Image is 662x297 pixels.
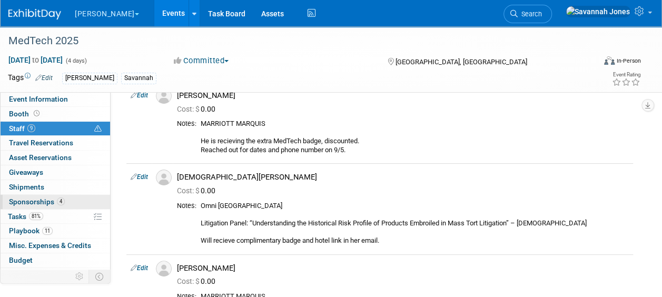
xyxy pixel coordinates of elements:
[518,10,542,18] span: Search
[8,9,61,19] img: ExhibitDay
[9,110,42,118] span: Booth
[503,5,552,23] a: Search
[201,120,629,154] div: MARRIOTT MARQUIS He is recieving the extra MedTech badge, discounted. Reached out for dates and p...
[9,95,68,103] span: Event Information
[8,55,63,65] span: [DATE] [DATE]
[57,197,65,205] span: 4
[177,277,201,285] span: Cost: $
[131,92,148,99] a: Edit
[1,210,110,224] a: Tasks81%
[1,239,110,253] a: Misc. Expenses & Credits
[177,263,629,273] div: [PERSON_NAME]
[177,186,201,195] span: Cost: $
[1,92,110,106] a: Event Information
[9,256,33,264] span: Budget
[29,212,43,220] span: 81%
[89,270,111,283] td: Toggle Event Tabs
[604,56,615,65] img: Format-Inperson.png
[9,241,91,250] span: Misc. Expenses & Credits
[612,72,640,77] div: Event Rating
[177,105,201,113] span: Cost: $
[121,73,156,84] div: Savannah
[156,170,172,185] img: Associate-Profile-5.png
[1,151,110,165] a: Asset Reservations
[1,180,110,194] a: Shipments
[177,186,220,195] span: 0.00
[549,55,641,71] div: Event Format
[177,91,629,101] div: [PERSON_NAME]
[31,56,41,64] span: to
[27,124,35,132] span: 9
[94,124,102,134] span: Potential Scheduling Conflict -- at least one attendee is tagged in another overlapping event.
[62,73,117,84] div: [PERSON_NAME]
[177,105,220,113] span: 0.00
[9,226,53,235] span: Playbook
[1,224,110,238] a: Playbook11
[131,264,148,272] a: Edit
[5,32,587,51] div: MedTech 2025
[177,202,196,210] div: Notes:
[201,202,629,245] div: Omni [GEOGRAPHIC_DATA] Litigation Panel: “Understanding the Historical Risk Profile of Products E...
[566,6,630,17] img: Savannah Jones
[1,107,110,121] a: Booth
[9,197,65,206] span: Sponsorships
[9,153,72,162] span: Asset Reservations
[1,136,110,150] a: Travel Reservations
[65,57,87,64] span: (4 days)
[32,110,42,117] span: Booth not reserved yet
[71,270,89,283] td: Personalize Event Tab Strip
[8,72,53,84] td: Tags
[9,183,44,191] span: Shipments
[35,74,53,82] a: Edit
[9,124,35,133] span: Staff
[177,172,629,182] div: [DEMOGRAPHIC_DATA][PERSON_NAME]
[9,168,43,176] span: Giveaways
[156,88,172,104] img: Associate-Profile-5.png
[1,253,110,268] a: Budget
[396,58,527,66] span: [GEOGRAPHIC_DATA], [GEOGRAPHIC_DATA]
[1,165,110,180] a: Giveaways
[177,277,220,285] span: 0.00
[8,212,43,221] span: Tasks
[42,227,53,235] span: 11
[9,138,73,147] span: Travel Reservations
[131,173,148,181] a: Edit
[1,195,110,209] a: Sponsorships4
[177,120,196,128] div: Notes:
[170,55,233,66] button: Committed
[616,57,641,65] div: In-Person
[1,122,110,136] a: Staff9
[156,261,172,276] img: Associate-Profile-5.png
